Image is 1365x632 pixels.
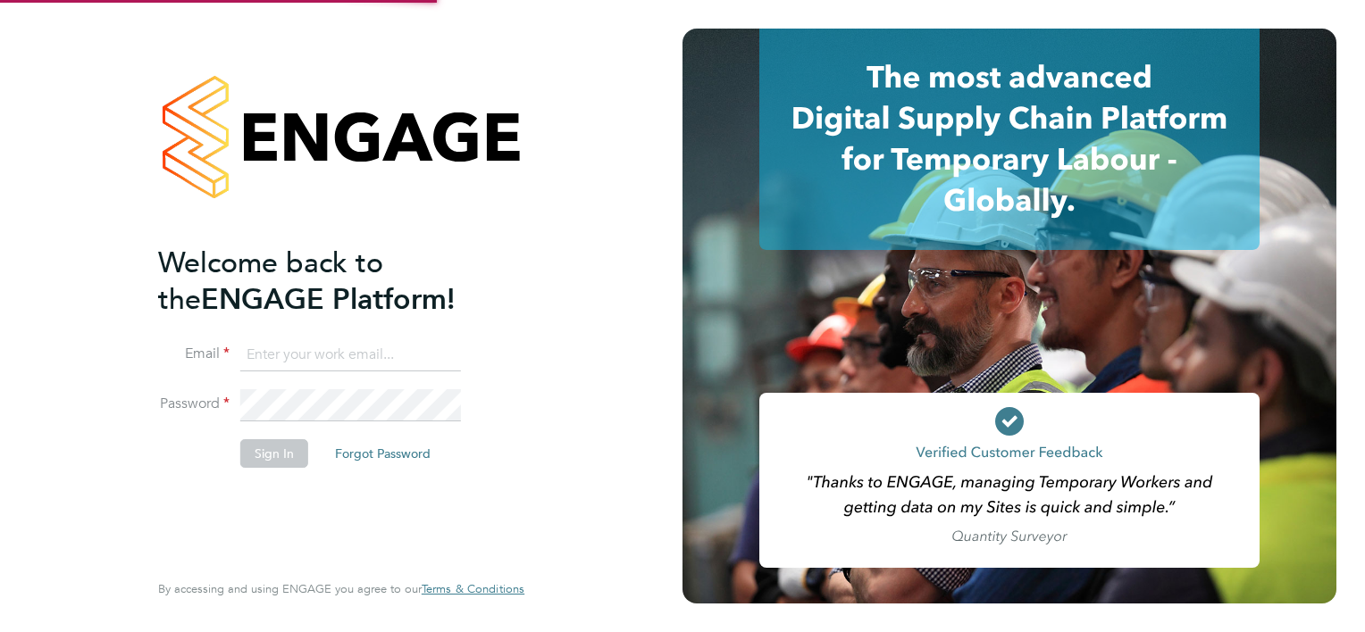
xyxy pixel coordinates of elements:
[158,345,230,363] label: Email
[158,245,507,318] h2: ENGAGE Platform!
[422,581,524,596] span: Terms & Conditions
[321,439,445,468] button: Forgot Password
[158,581,524,596] span: By accessing and using ENGAGE you agree to our
[158,245,383,317] span: Welcome back to the
[422,582,524,596] a: Terms & Conditions
[240,439,308,468] button: Sign In
[240,339,461,371] input: Enter your work email...
[158,395,230,413] label: Password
